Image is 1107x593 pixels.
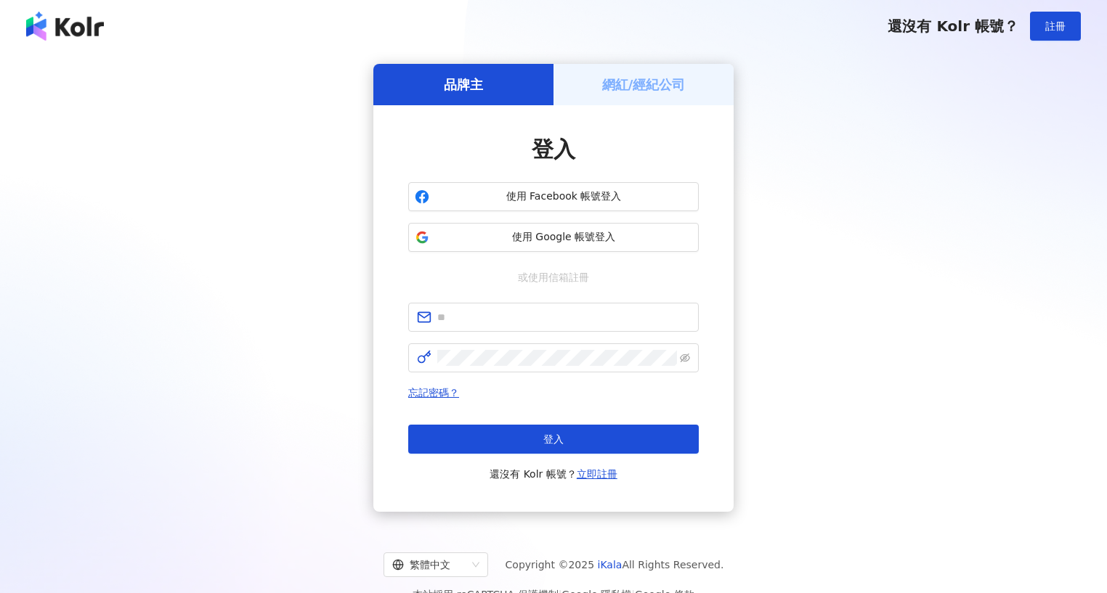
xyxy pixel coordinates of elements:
[602,75,686,94] h5: 網紅/經紀公司
[392,553,466,576] div: 繁體中文
[408,223,699,252] button: 使用 Google 帳號登入
[598,559,623,570] a: iKala
[408,387,459,398] a: 忘記密碼？
[490,465,617,483] span: 還沒有 Kolr 帳號？
[408,182,699,211] button: 使用 Facebook 帳號登入
[26,12,104,41] img: logo
[1030,12,1081,41] button: 註冊
[408,425,699,454] button: 登入
[577,468,617,480] a: 立即註冊
[680,353,690,363] span: eye-invisible
[508,269,599,285] span: 或使用信箱註冊
[888,17,1018,35] span: 還沒有 Kolr 帳號？
[435,189,692,204] span: 使用 Facebook 帳號登入
[435,230,692,245] span: 使用 Google 帳號登入
[1045,20,1066,32] span: 註冊
[532,136,575,162] span: 登入
[444,75,483,94] h5: 品牌主
[543,433,564,445] span: 登入
[506,556,724,573] span: Copyright © 2025 All Rights Reserved.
